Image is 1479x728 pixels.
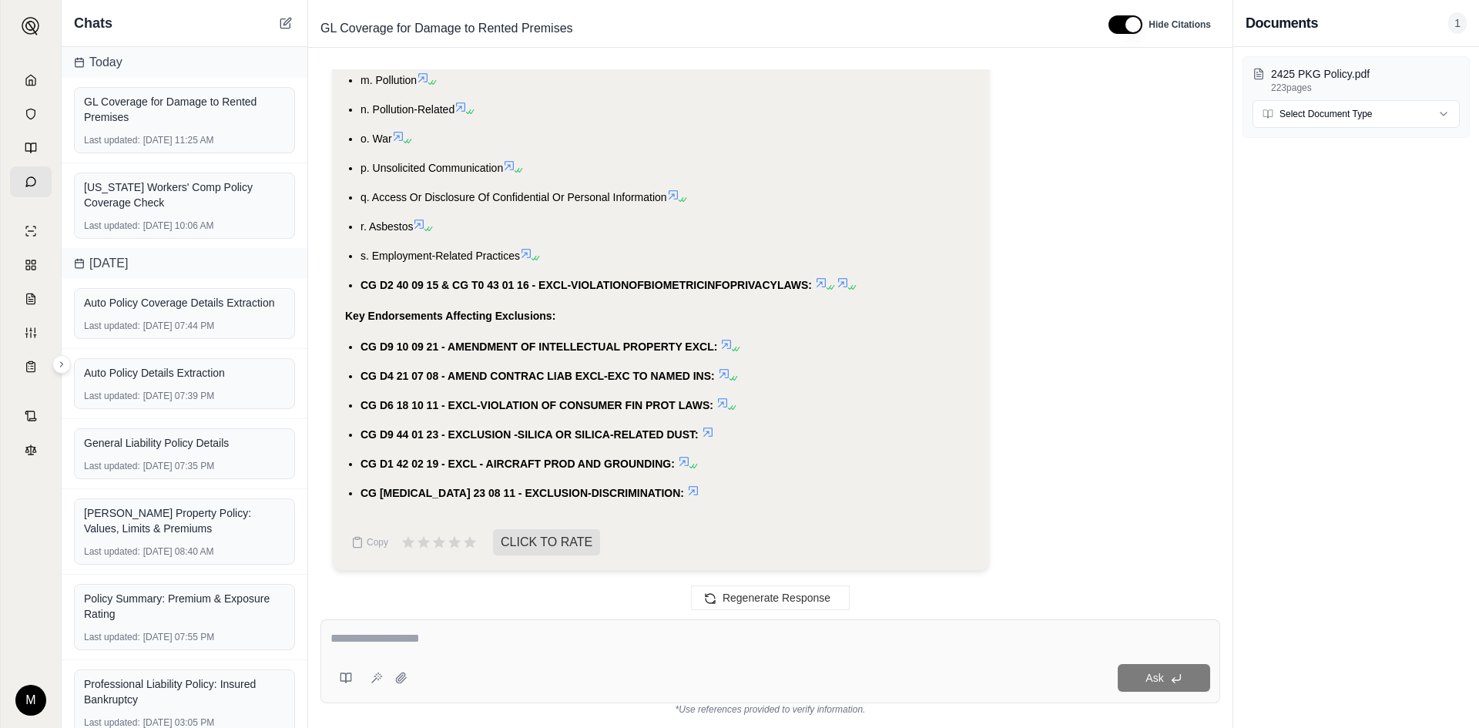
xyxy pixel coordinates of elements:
[1271,82,1460,94] p: 223 pages
[361,220,413,233] span: r. Asbestos
[10,216,52,247] a: Single Policy
[10,434,52,465] a: Legal Search Engine
[84,631,285,643] div: [DATE] 07:55 PM
[314,16,579,41] span: GL Coverage for Damage to Rented Premises
[361,250,520,262] span: s. Employment-Related Practices
[10,351,52,382] a: Coverage Table
[84,220,285,232] div: [DATE] 10:06 AM
[15,685,46,716] div: M
[84,320,140,332] span: Last updated:
[10,65,52,96] a: Home
[84,179,285,210] div: [US_STATE] Workers' Comp Policy Coverage Check
[361,74,417,86] span: m. Pollution
[22,17,40,35] img: Expand sidebar
[84,591,285,622] div: Policy Summary: Premium & Exposure Rating
[10,401,52,431] a: Contract Analysis
[52,355,71,374] button: Expand sidebar
[84,295,285,310] div: Auto Policy Coverage Details Extraction
[320,703,1220,716] div: *Use references provided to verify information.
[84,460,140,472] span: Last updated:
[84,94,285,125] div: GL Coverage for Damage to Rented Premises
[345,527,394,558] button: Copy
[84,435,285,451] div: General Liability Policy Details
[84,505,285,536] div: [PERSON_NAME] Property Policy: Values, Limits & Premiums
[723,592,830,604] span: Regenerate Response
[84,676,285,707] div: Professional Liability Policy: Insured Bankruptcy
[691,585,850,610] button: Regenerate Response
[361,103,454,116] span: n. Pollution-Related
[367,536,388,549] span: Copy
[84,390,140,402] span: Last updated:
[1448,12,1467,34] span: 1
[84,365,285,381] div: Auto Policy Details Extraction
[361,133,392,145] span: o. War
[361,370,715,382] span: CG D4 21 07 08 - AMEND CONTRAC LIAB EXCL-EXC TO NAMED INS:
[84,460,285,472] div: [DATE] 07:35 PM
[84,134,140,146] span: Last updated:
[84,545,140,558] span: Last updated:
[361,428,699,441] span: CG D9 44 01 23 - EXCLUSION -SILICA OR SILICA-RELATED DUST:
[10,250,52,280] a: Policy Comparisons
[84,220,140,232] span: Last updated:
[74,12,112,34] span: Chats
[277,14,295,32] button: New Chat
[361,458,675,470] span: CG D1 42 02 19 - EXCL - AIRCRAFT PROD AND GROUNDING:
[15,11,46,42] button: Expand sidebar
[361,191,667,203] span: q. Access Or Disclosure Of Confidential Or Personal Information
[10,283,52,314] a: Claim Coverage
[62,47,307,78] div: Today
[361,341,717,353] span: CG D9 10 09 21 - AMENDMENT OF INTELLECTUAL PROPERTY EXCL:
[361,279,812,291] span: CG D2 40 09 15 & CG T0 43 01 16 - EXCL-VIOLATIONOFBIOMETRICINFOPRIVACYLAWS:
[1271,66,1460,82] p: 2425 PKG Policy.pdf
[84,134,285,146] div: [DATE] 11:25 AM
[314,16,1090,41] div: Edit Title
[1149,18,1211,31] span: Hide Citations
[361,399,713,411] span: CG D6 18 10 11 - EXCL-VIOLATION OF CONSUMER FIN PROT LAWS:
[361,162,503,174] span: p. Unsolicited Communication
[10,166,52,197] a: Chat
[345,310,555,322] strong: Key Endorsements Affecting Exclusions:
[84,631,140,643] span: Last updated:
[361,487,684,499] span: CG [MEDICAL_DATA] 23 08 11 - EXCLUSION-DISCRIMINATION:
[1118,664,1210,692] button: Ask
[84,390,285,402] div: [DATE] 07:39 PM
[84,545,285,558] div: [DATE] 08:40 AM
[1246,12,1318,34] h3: Documents
[62,248,307,279] div: [DATE]
[493,529,600,555] span: CLICK TO RATE
[84,320,285,332] div: [DATE] 07:44 PM
[10,317,52,348] a: Custom Report
[10,133,52,163] a: Prompt Library
[10,99,52,129] a: Documents Vault
[1145,672,1163,684] span: Ask
[1253,66,1460,94] button: 2425 PKG Policy.pdf223pages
